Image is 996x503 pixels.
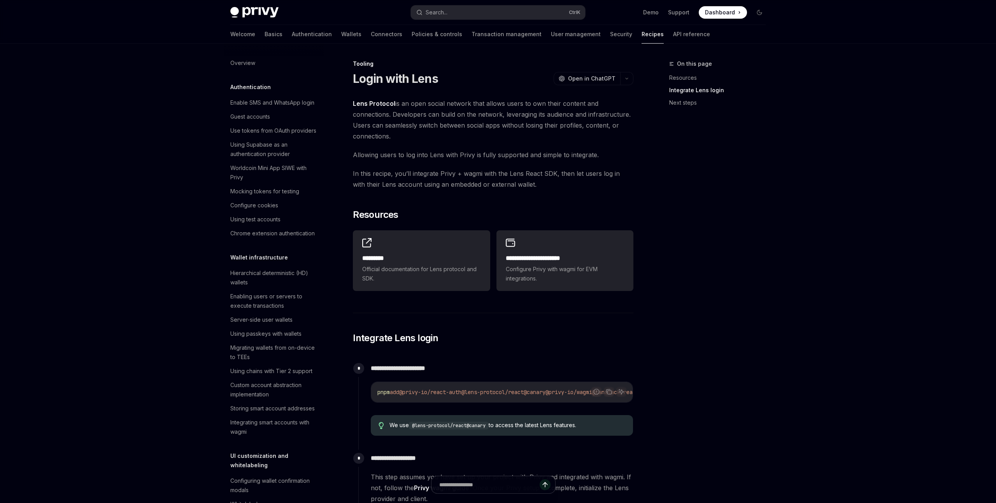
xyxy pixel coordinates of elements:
[409,422,489,429] code: @lens-protocol/react@canary
[669,96,772,109] a: Next steps
[610,25,632,44] a: Security
[545,389,592,396] span: @privy-io/wagmi
[224,161,324,184] a: Worldcoin Mini App SIWE with Privy
[230,229,315,238] div: Chrome extension authentication
[224,474,324,497] a: Configuring wallet confirmation modals
[224,198,324,212] a: Configure cookies
[341,25,361,44] a: Wallets
[540,479,551,490] button: Send message
[412,25,462,44] a: Policies & controls
[292,25,332,44] a: Authentication
[230,7,279,18] img: dark logo
[224,138,324,161] a: Using Supabase as an authentication provider
[551,25,601,44] a: User management
[224,327,324,341] a: Using passkeys with wallets
[224,212,324,226] a: Using test accounts
[643,9,659,16] a: Demo
[230,451,324,470] h5: UI customization and whitelabeling
[224,289,324,313] a: Enabling users or servers to execute transactions
[353,72,438,86] h1: Login with Lens
[362,265,480,283] span: Official documentation for Lens protocol and SDK.
[230,163,319,182] div: Worldcoin Mini App SIWE with Privy
[554,72,620,85] button: Open in ChatGPT
[399,389,461,396] span: @privy-io/react-auth
[353,209,398,221] span: Resources
[230,476,319,495] div: Configuring wallet confirmation modals
[568,75,615,82] span: Open in ChatGPT
[371,25,402,44] a: Connectors
[224,226,324,240] a: Chrome extension authentication
[673,25,710,44] a: API reference
[230,315,293,324] div: Server-side user wallets
[224,341,324,364] a: Migrating wallets from on-device to TEEs
[379,422,384,429] svg: Tip
[230,187,299,196] div: Mocking tokens for testing
[699,6,747,19] a: Dashboard
[224,415,324,439] a: Integrating smart accounts with wagmi
[353,149,633,160] span: Allowing users to log into Lens with Privy is fully supported and simple to integrate.
[353,100,395,108] a: Lens Protocol
[353,230,490,291] a: **** ****Official documentation for Lens protocol and SDK.
[472,25,542,44] a: Transaction management
[230,418,319,436] div: Integrating smart accounts with wagmi
[224,56,324,70] a: Overview
[230,253,288,262] h5: Wallet infrastructure
[230,82,271,92] h5: Authentication
[230,140,319,159] div: Using Supabase as an authentication provider
[411,5,585,19] button: Search...CtrlK
[669,84,772,96] a: Integrate Lens login
[353,168,633,190] span: In this recipe, you’ll integrate Privy + wagmi with the Lens React SDK, then let users log in wit...
[230,380,319,399] div: Custom account abstraction implementation
[224,364,324,378] a: Using chains with Tier 2 support
[389,421,626,429] div: We use to access the latest Lens features.
[642,25,664,44] a: Recipes
[353,60,633,68] div: Tooling
[224,110,324,124] a: Guest accounts
[461,389,545,396] span: @lens-protocol/react@canary
[426,8,447,17] div: Search...
[616,387,626,397] button: Ask AI
[677,59,712,68] span: On this page
[224,401,324,415] a: Storing smart account addresses
[353,332,438,344] span: Integrate Lens login
[224,266,324,289] a: Hierarchical deterministic (HD) wallets
[377,389,390,396] span: pnpm
[224,96,324,110] a: Enable SMS and WhatsApp login
[230,292,319,310] div: Enabling users or servers to execute transactions
[230,126,316,135] div: Use tokens from OAuth providers
[569,9,580,16] span: Ctrl K
[669,72,772,84] a: Resources
[230,112,270,121] div: Guest accounts
[230,343,319,362] div: Migrating wallets from on-device to TEEs
[230,98,314,107] div: Enable SMS and WhatsApp login
[230,25,255,44] a: Welcome
[265,25,282,44] a: Basics
[230,366,312,376] div: Using chains with Tier 2 support
[230,404,315,413] div: Storing smart account addresses
[591,387,601,397] button: Report incorrect code
[604,387,614,397] button: Copy the contents from the code block
[230,268,319,287] div: Hierarchical deterministic (HD) wallets
[705,9,735,16] span: Dashboard
[753,6,766,19] button: Toggle dark mode
[390,389,399,396] span: add
[230,58,255,68] div: Overview
[224,184,324,198] a: Mocking tokens for testing
[353,98,633,142] span: is an open social network that allows users to own their content and connections. Developers can ...
[230,201,278,210] div: Configure cookies
[224,124,324,138] a: Use tokens from OAuth providers
[224,378,324,401] a: Custom account abstraction implementation
[230,329,302,338] div: Using passkeys with wallets
[230,215,281,224] div: Using test accounts
[224,313,324,327] a: Server-side user wallets
[668,9,689,16] a: Support
[506,265,624,283] span: Configure Privy with wagmi for EVM integrations.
